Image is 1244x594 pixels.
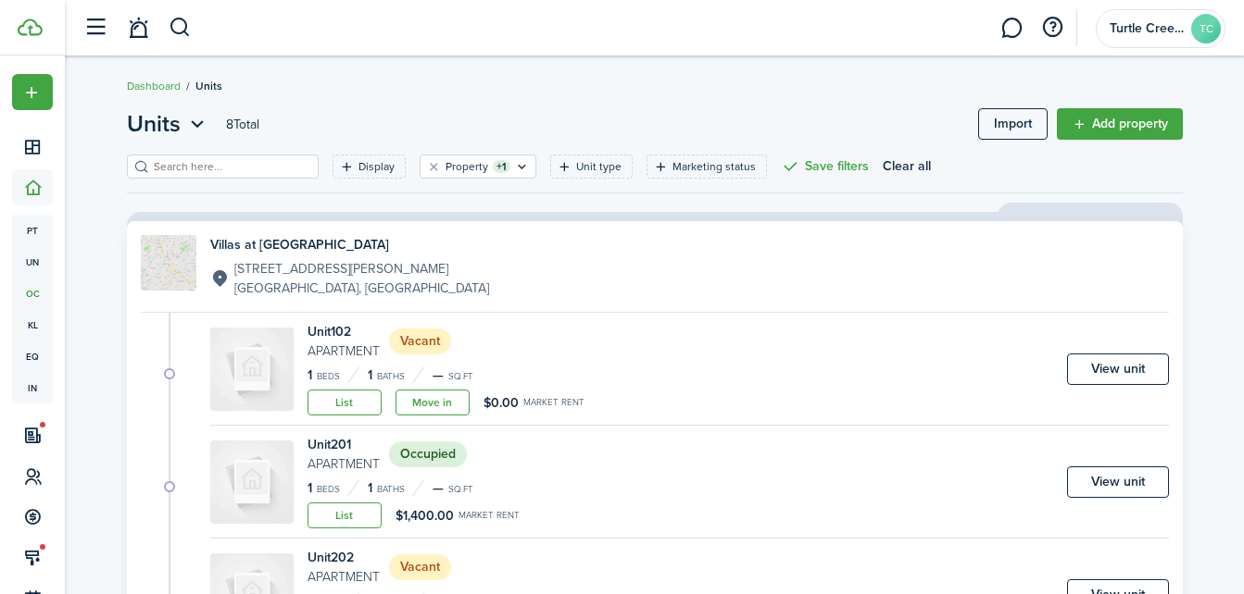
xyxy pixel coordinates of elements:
[317,372,340,381] small: Beds
[446,158,488,175] filter-tag-label: Property
[210,440,294,524] img: Unit avatar
[127,107,209,141] button: Open menu
[12,278,53,309] a: oc
[141,235,1169,298] a: Property avatarVillas at [GEOGRAPHIC_DATA][STREET_ADDRESS][PERSON_NAME][GEOGRAPHIC_DATA], [GEOGRA...
[433,478,444,498] span: —
[141,235,196,291] img: Property avatar
[127,107,181,141] span: Units
[308,435,380,454] h4: Unit 201
[12,246,53,278] a: un
[1110,22,1184,35] span: Turtle Creek Townhomes
[448,372,473,381] small: sq.ft
[523,398,584,407] small: Market rent
[308,341,380,361] small: Apartment
[377,372,405,381] small: Baths
[12,215,53,246] a: pt
[396,506,454,526] span: $1,400.00
[169,12,192,43] button: Search
[1067,353,1169,385] a: View unit
[1067,466,1169,498] a: View unit
[12,309,53,340] a: kl
[18,19,43,36] img: TenantCloud
[781,155,869,179] button: Save filters
[672,158,756,175] filter-tag-label: Marketing status
[333,155,406,179] filter-tag: Open filter
[234,259,489,278] p: [STREET_ADDRESS][PERSON_NAME]
[389,554,451,580] status: Vacant
[493,160,510,173] filter-tag-counter: +1
[308,548,380,567] h4: Unit 202
[120,5,156,52] a: Notifications
[78,10,113,45] button: Open sidebar
[12,74,53,110] button: Open menu
[12,372,53,403] a: in
[550,155,633,179] filter-tag: Open filter
[448,485,473,494] small: sq.ft
[389,441,467,467] status: Occupied
[426,159,442,174] button: Clear filter
[484,393,519,413] span: $0.00
[195,78,222,94] span: Units
[1037,12,1068,43] button: Open resource center
[12,340,53,372] a: eq
[308,365,312,385] span: 1
[308,390,382,415] a: List
[396,390,470,415] a: Move in
[127,107,209,141] button: Units
[994,5,1029,52] a: Messaging
[308,478,312,498] span: 1
[226,115,259,134] header-page-total: 8 Total
[1057,108,1183,140] a: Add property
[317,485,340,494] small: Beds
[978,108,1048,140] a: Import
[389,328,451,354] status: Vacant
[210,328,294,411] img: Unit avatar
[459,511,520,520] small: Market rent
[308,322,380,341] h4: Unit 102
[210,235,489,254] h4: Villas at [GEOGRAPHIC_DATA]
[420,155,536,179] filter-tag: Open filter
[127,78,181,94] a: Dashboard
[576,158,622,175] filter-tag-label: Unit type
[234,278,489,298] p: [GEOGRAPHIC_DATA], [GEOGRAPHIC_DATA]
[368,365,372,385] span: 1
[883,155,931,179] button: Clear all
[647,155,767,179] filter-tag: Open filter
[1191,14,1221,43] avatar-text: TC
[433,365,444,385] span: —
[308,454,380,474] small: Apartment
[149,158,312,176] input: Search here...
[358,158,395,175] filter-tag-label: Display
[308,567,380,587] small: Apartment
[368,478,372,498] span: 1
[308,502,382,528] a: List
[377,485,405,494] small: Baths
